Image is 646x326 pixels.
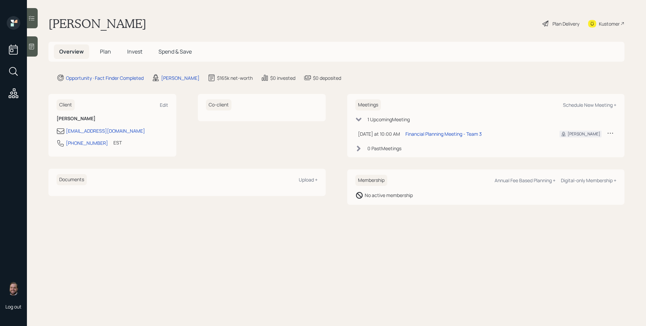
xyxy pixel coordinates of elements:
[270,74,295,81] div: $0 invested
[158,48,192,55] span: Spend & Save
[367,116,410,123] div: 1 Upcoming Meeting
[367,145,401,152] div: 0 Past Meeting s
[57,116,168,122] h6: [PERSON_NAME]
[66,74,144,81] div: Opportunity · Fact Finder Completed
[66,139,108,146] div: [PHONE_NUMBER]
[495,177,555,184] div: Annual Fee Based Planning +
[405,130,482,137] div: Financial Planning Meeting - Team 3
[355,175,387,186] h6: Membership
[160,102,168,108] div: Edit
[206,99,231,110] h6: Co-client
[561,177,616,184] div: Digital-only Membership +
[365,192,413,199] div: No active membership
[7,282,20,295] img: james-distasi-headshot.png
[552,20,579,27] div: Plan Delivery
[599,20,620,27] div: Kustomer
[217,74,253,81] div: $165k net-worth
[127,48,142,55] span: Invest
[563,102,616,108] div: Schedule New Meeting +
[358,130,400,137] div: [DATE] at 10:00 AM
[48,16,146,31] h1: [PERSON_NAME]
[355,99,381,110] h6: Meetings
[57,99,75,110] h6: Client
[100,48,111,55] span: Plan
[568,131,600,137] div: [PERSON_NAME]
[113,139,122,146] div: EST
[66,127,145,134] div: [EMAIL_ADDRESS][DOMAIN_NAME]
[57,174,87,185] h6: Documents
[299,176,318,183] div: Upload +
[5,303,22,310] div: Log out
[59,48,84,55] span: Overview
[161,74,200,81] div: [PERSON_NAME]
[313,74,341,81] div: $0 deposited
